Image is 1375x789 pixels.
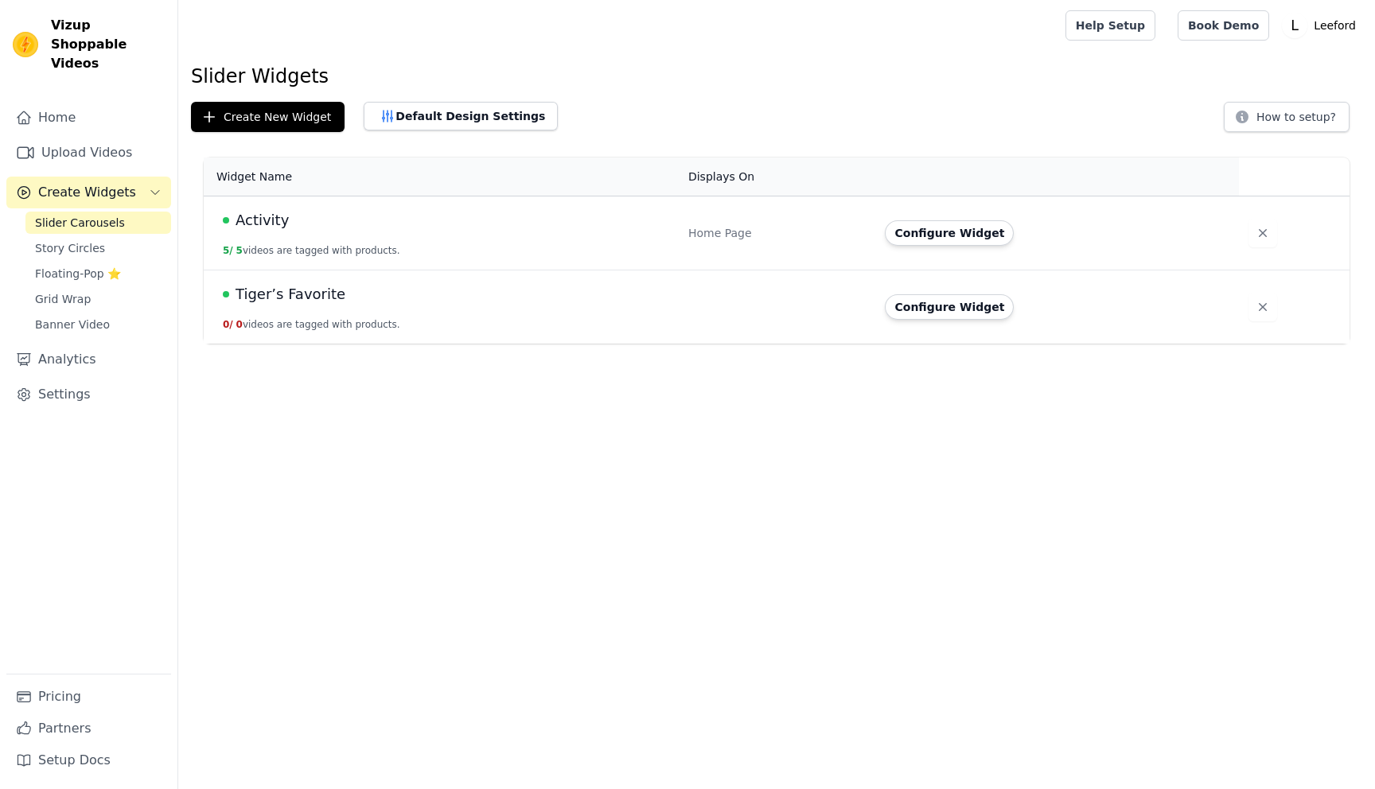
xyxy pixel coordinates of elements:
[1248,219,1277,247] button: Delete widget
[191,64,1362,89] h1: Slider Widgets
[6,681,171,713] a: Pricing
[236,245,243,256] span: 5
[6,713,171,744] a: Partners
[6,379,171,410] a: Settings
[35,266,121,282] span: Floating-Pop ⭐
[679,157,876,196] th: Displays On
[6,137,171,169] a: Upload Videos
[1248,293,1277,321] button: Delete widget
[38,183,136,202] span: Create Widgets
[885,294,1014,320] button: Configure Widget
[223,318,400,331] button: 0/ 0videos are tagged with products.
[6,344,171,375] a: Analytics
[25,262,171,285] a: Floating-Pop ⭐
[51,16,165,73] span: Vizup Shoppable Videos
[364,102,558,130] button: Default Design Settings
[1178,10,1269,41] a: Book Demo
[1065,10,1155,41] a: Help Setup
[1224,113,1350,128] a: How to setup?
[688,225,867,241] div: Home Page
[25,313,171,336] a: Banner Video
[13,32,38,57] img: Vizup
[223,217,229,223] span: Live Published
[1291,17,1299,33] text: L
[35,215,125,231] span: Slider Carousels
[885,220,1014,246] button: Configure Widget
[35,240,105,256] span: Story Circles
[25,212,171,234] a: Slider Carousels
[236,283,345,305] span: Tiger’s Favorite
[35,317,110,332] span: Banner Video
[6,744,171,776] a: Setup Docs
[191,102,345,132] button: Create New Widget
[236,319,243,330] span: 0
[1282,11,1362,40] button: L Leeford
[204,157,679,196] th: Widget Name
[35,291,91,307] span: Grid Wrap
[1224,102,1350,132] button: How to setup?
[236,209,289,231] span: Activity
[6,177,171,208] button: Create Widgets
[223,319,233,330] span: 0 /
[223,291,229,297] span: Live Published
[223,244,400,257] button: 5/ 5videos are tagged with products.
[25,237,171,259] a: Story Circles
[1307,11,1362,40] p: Leeford
[6,102,171,134] a: Home
[25,288,171,310] a: Grid Wrap
[223,245,233,256] span: 5 /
